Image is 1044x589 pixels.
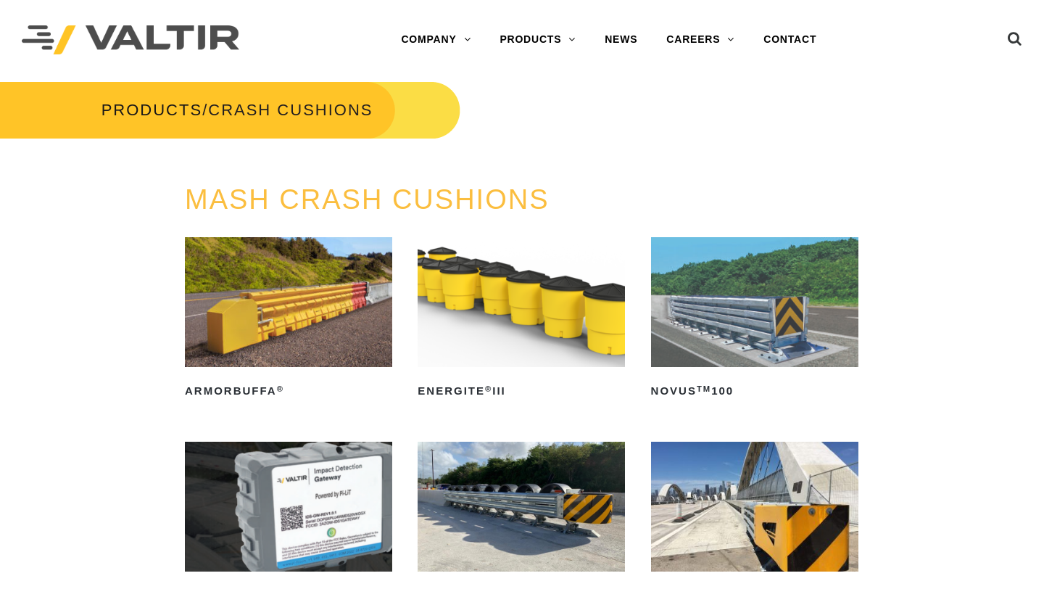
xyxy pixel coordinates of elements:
h2: ArmorBuffa [185,380,392,403]
a: CONTACT [749,25,831,54]
span: CRASH CUSHIONS [208,101,373,119]
a: PRODUCTS [485,25,590,54]
sup: ® [277,384,284,393]
a: NOVUSTM100 [651,237,858,403]
a: CAREERS [652,25,749,54]
sup: TM [697,384,711,393]
a: MASH CRASH CUSHIONS [185,184,550,215]
a: ENERGITE®III [418,237,625,403]
sup: ® [485,384,492,393]
a: ArmorBuffa® [185,237,392,403]
h2: ENERGITE III [418,380,625,403]
img: Valtir [22,25,239,55]
a: NEWS [590,25,652,54]
h2: NOVUS 100 [651,380,858,403]
a: COMPANY [386,25,485,54]
a: PRODUCTS [101,101,202,119]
